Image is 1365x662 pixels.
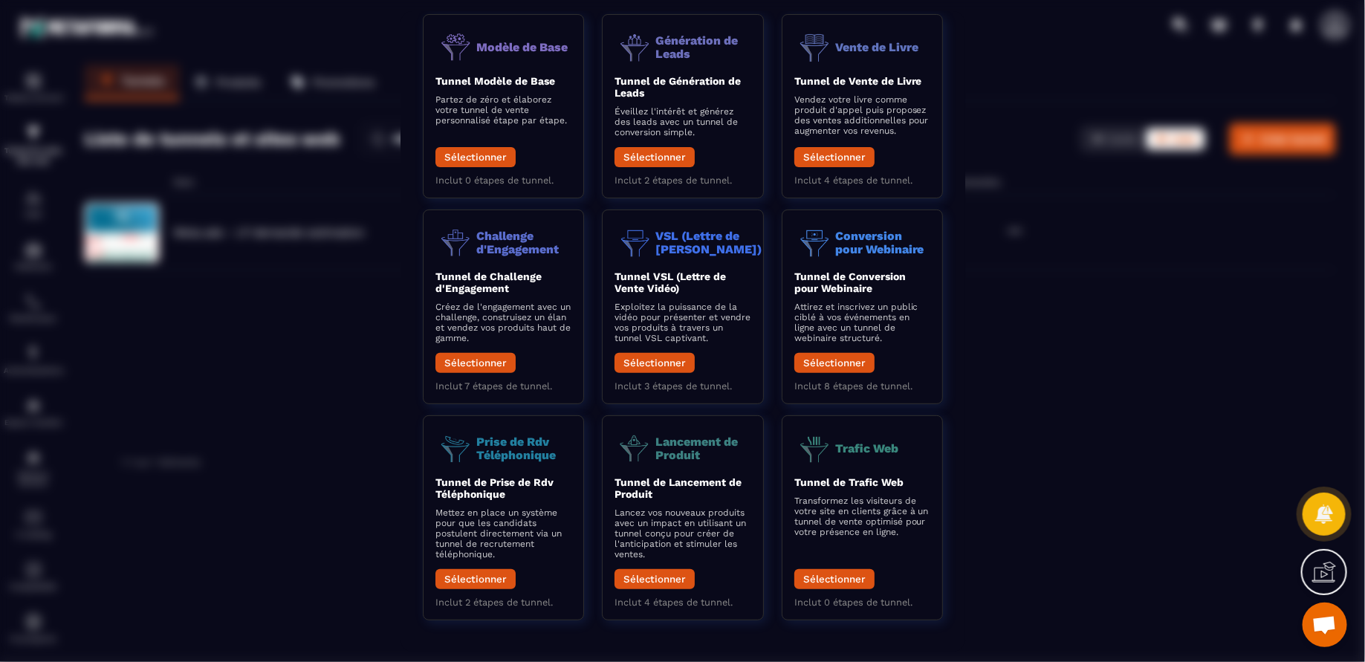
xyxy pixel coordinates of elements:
button: Sélectionner [615,353,695,373]
p: Challenge d'Engagement [476,229,571,255]
p: Inclut 3 étapes de tunnel. [615,380,750,392]
img: funnel-objective-icon [794,428,834,469]
p: Inclut 8 étapes de tunnel. [794,380,930,392]
img: funnel-objective-icon [615,428,655,469]
p: Mettez en place un système pour que les candidats postulent directement via un tunnel de recrutem... [435,507,571,559]
img: funnel-objective-icon [615,27,655,68]
p: Inclut 0 étapes de tunnel. [435,175,571,186]
img: funnel-objective-icon [435,428,476,469]
p: Lancement de Produit [655,435,750,461]
p: Prise de Rdv Téléphonique [476,435,571,461]
p: Conversion pour Webinaire [834,229,930,255]
button: Sélectionner [435,353,516,373]
button: Sélectionner [435,569,516,589]
b: Tunnel VSL (Lettre de Vente Vidéo) [615,270,726,294]
button: Sélectionner [794,569,874,589]
b: Tunnel de Trafic Web [794,476,903,488]
p: Transformez les visiteurs de votre site en clients grâce à un tunnel de vente optimisé pour votre... [794,496,930,537]
button: Sélectionner [794,147,874,167]
img: funnel-objective-icon [435,222,476,263]
p: Inclut 2 étapes de tunnel. [615,175,750,186]
p: Inclut 0 étapes de tunnel. [794,597,930,608]
p: Éveillez l'intérêt et générez des leads avec un tunnel de conversion simple. [615,106,750,137]
button: Sélectionner [794,353,874,373]
p: Modèle de Base [476,40,568,53]
button: Sélectionner [615,147,695,167]
p: Vendez votre livre comme produit d'appel puis proposez des ventes additionnelles pour augmenter v... [794,94,930,136]
p: Inclut 2 étapes de tunnel. [435,597,571,608]
b: Tunnel de Génération de Leads [615,75,741,99]
div: Ouvrir le chat [1303,603,1347,647]
img: funnel-objective-icon [435,27,476,68]
p: Exploitez la puissance de la vidéo pour présenter et vendre vos produits à travers un tunnel VSL ... [615,302,750,343]
b: Tunnel de Conversion pour Webinaire [794,270,905,294]
p: Vente de Livre [834,40,918,53]
p: Génération de Leads [655,33,750,59]
b: Tunnel de Prise de Rdv Téléphonique [435,476,554,500]
p: Créez de l'engagement avec un challenge, construisez un élan et vendez vos produits haut de gamme. [435,302,571,343]
img: funnel-objective-icon [615,222,655,263]
button: Sélectionner [435,147,516,167]
b: Tunnel de Challenge d'Engagement [435,270,542,294]
p: Inclut 7 étapes de tunnel. [435,380,571,392]
img: funnel-objective-icon [794,222,834,263]
p: Lancez vos nouveaux produits avec un impact en utilisant un tunnel conçu pour créer de l'anticipa... [615,507,750,559]
p: Attirez et inscrivez un public ciblé à vos événements en ligne avec un tunnel de webinaire struct... [794,302,930,343]
p: Inclut 4 étapes de tunnel. [794,175,930,186]
p: Inclut 4 étapes de tunnel. [615,597,750,608]
p: Trafic Web [834,441,898,455]
p: Partez de zéro et élaborez votre tunnel de vente personnalisé étape par étape. [435,94,571,126]
button: Sélectionner [615,569,695,589]
b: Tunnel Modèle de Base [435,75,555,87]
b: Tunnel de Lancement de Produit [615,476,742,500]
img: funnel-objective-icon [794,27,834,68]
p: VSL (Lettre de [PERSON_NAME]) [655,229,762,255]
b: Tunnel de Vente de Livre [794,75,921,87]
